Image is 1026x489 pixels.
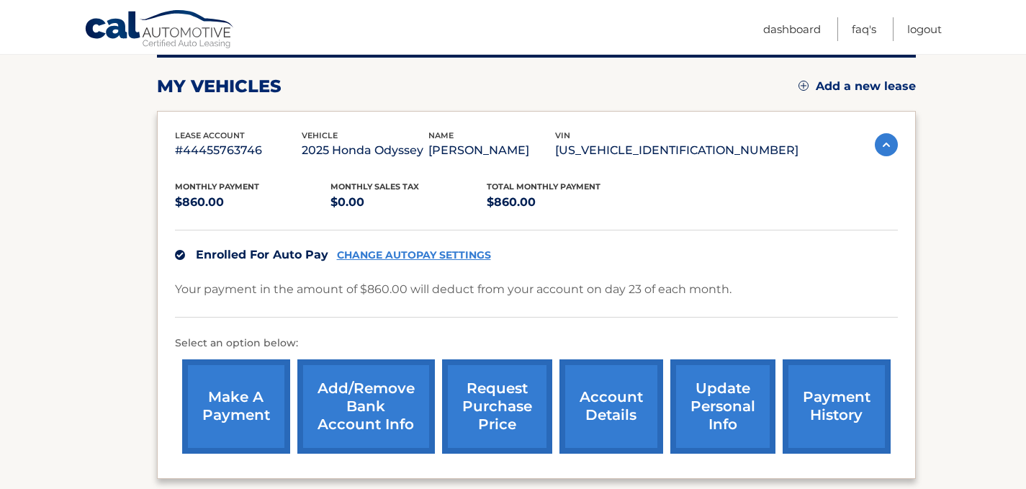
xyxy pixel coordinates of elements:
[442,359,552,454] a: request purchase price
[907,17,942,41] a: Logout
[175,335,898,352] p: Select an option below:
[175,140,302,161] p: #44455763746
[428,130,454,140] span: name
[84,9,235,51] a: Cal Automotive
[302,140,428,161] p: 2025 Honda Odyssey
[555,140,798,161] p: [US_VEHICLE_IDENTIFICATION_NUMBER]
[330,192,487,212] p: $0.00
[175,279,732,300] p: Your payment in the amount of $860.00 will deduct from your account on day 23 of each month.
[798,79,916,94] a: Add a new lease
[428,140,555,161] p: [PERSON_NAME]
[182,359,290,454] a: make a payment
[330,181,419,192] span: Monthly sales Tax
[555,130,570,140] span: vin
[175,250,185,260] img: check.svg
[670,359,775,454] a: update personal info
[175,181,259,192] span: Monthly Payment
[175,130,245,140] span: lease account
[157,76,282,97] h2: my vehicles
[875,133,898,156] img: accordion-active.svg
[302,130,338,140] span: vehicle
[763,17,821,41] a: Dashboard
[559,359,663,454] a: account details
[297,359,435,454] a: Add/Remove bank account info
[487,181,600,192] span: Total Monthly Payment
[337,249,491,261] a: CHANGE AUTOPAY SETTINGS
[783,359,891,454] a: payment history
[196,248,328,261] span: Enrolled For Auto Pay
[175,192,331,212] p: $860.00
[798,81,809,91] img: add.svg
[487,192,643,212] p: $860.00
[852,17,876,41] a: FAQ's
